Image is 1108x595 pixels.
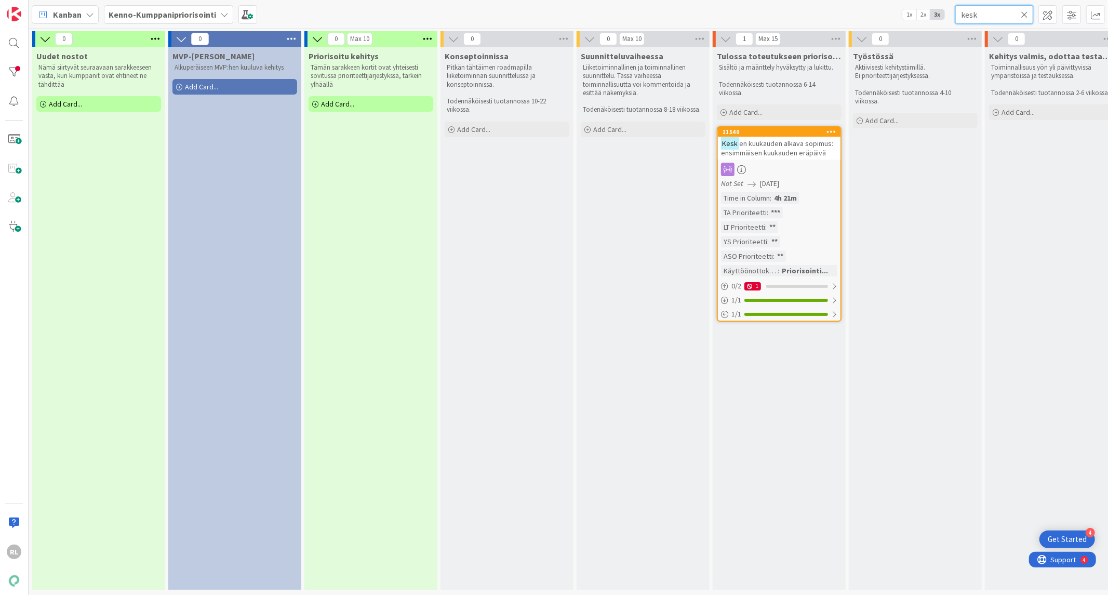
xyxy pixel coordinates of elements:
p: Liiketoiminnallinen ja toiminnallinen suunnittelu. Tässä vaiheessa toiminnallisuutta voi kommento... [583,63,703,97]
span: 3x [930,9,944,20]
a: 11540Kesken kuukauden alkava sopimus: ensimmäisen kuukauden eräpäiväNot Set[DATE]Time in Column:4... [717,126,842,322]
span: Add Card... [185,82,218,91]
div: 1 [744,282,761,290]
p: Todenäköisesti tuotannossa 8-18 viikossa. [583,105,703,114]
div: YS Prioriteetti [721,236,767,247]
span: : [770,192,771,204]
div: RL [7,545,21,559]
div: Time in Column [721,192,770,204]
p: Alkuperäiseen MVP:hen kuuluva kehitys [175,63,295,72]
span: Kanban [53,8,82,21]
mark: Kesk [721,137,739,149]
span: 0 [463,33,481,45]
span: : [765,221,767,233]
div: Open Get Started checklist, remaining modules: 4 [1039,531,1095,548]
span: Suunnitteluvaiheessa [581,51,663,61]
div: 11540 [723,128,840,136]
span: MVP-Kehitys [172,51,255,61]
p: Aktiivisesti kehitystiimillä. [855,63,976,72]
div: 0/21 [718,280,840,293]
span: 1 / 1 [731,309,741,320]
span: 1x [902,9,916,20]
img: Visit kanbanzone.com [7,7,21,21]
p: Todennäköisesti tuotannossa 4-10 viikossa. [855,89,976,106]
span: Add Card... [49,99,82,109]
div: Max 10 [350,36,369,42]
i: Not Set [721,179,743,188]
p: Todennäköisesti tuotannossa 10-22 viikossa. [447,97,567,114]
span: : [778,265,779,276]
span: : [773,250,775,262]
span: Priorisoitu kehitys [309,51,379,61]
span: 1 [736,33,753,45]
span: 0 / 2 [731,281,741,292]
div: 11540Kesken kuukauden alkava sopimus: ensimmäisen kuukauden eräpäivä [718,127,840,160]
span: Add Card... [457,125,490,134]
span: Add Card... [321,99,354,109]
div: 4h 21m [771,192,799,204]
span: : [767,207,768,218]
input: Quick Filter... [955,5,1033,24]
span: 0 [55,33,73,45]
span: 2x [916,9,930,20]
span: Uudet nostot [36,51,88,61]
div: Priorisointi... [779,265,831,276]
span: Työstössä [853,51,893,61]
span: Add Card... [1002,108,1035,117]
span: 0 [327,33,345,45]
div: LT Prioriteetti [721,221,765,233]
span: 0 [191,33,209,45]
p: Ei prioriteettijärjestyksessä. [855,72,976,80]
span: [DATE] [760,178,779,189]
div: 11540 [718,127,840,137]
span: Support [22,2,47,14]
p: Todennäköisesti tuotannossa 6-14 viikossa. [719,81,839,98]
div: TA Prioriteetti [721,207,767,218]
p: Pitkän tähtäimen roadmapilla liiketoiminnan suunnittelussa ja konseptoinnissa. [447,63,567,89]
div: Max 15 [758,36,778,42]
span: Add Card... [593,125,626,134]
span: : [767,236,769,247]
span: Tulossa toteutukseen priorisoituna [717,51,842,61]
span: 0 [1008,33,1025,45]
div: Max 10 [622,36,642,42]
p: Tämän sarakkeen kortit ovat yhteisesti sovitussa prioriteettijärjestykssä, tärkein ylhäällä [311,63,431,89]
p: Nämä siirtyvät seuraavaan sarakkeeseen vasta, kun kumppanit ovat ehtineet ne tähdittää [38,63,159,89]
span: Add Card... [865,116,899,125]
span: 0 [599,33,617,45]
span: 0 [872,33,889,45]
img: avatar [7,574,21,588]
div: 4 [1086,528,1095,537]
div: 1/1 [718,308,840,321]
div: 1/1 [718,294,840,307]
span: Konseptoinnissa [445,51,509,61]
span: 1 / 1 [731,295,741,306]
div: 4 [54,4,57,12]
span: en kuukauden alkava sopimus: ensimmäisen kuukauden eräpäivä [721,139,833,157]
div: Käyttöönottokriittisyys [721,265,778,276]
div: Get Started [1048,534,1087,545]
div: ASO Prioriteetti [721,250,773,262]
span: Add Card... [729,108,763,117]
p: Sisältö ja määrittely hyväksytty ja lukittu. [719,63,839,72]
b: Kenno-Kumppanipriorisointi [109,9,216,20]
